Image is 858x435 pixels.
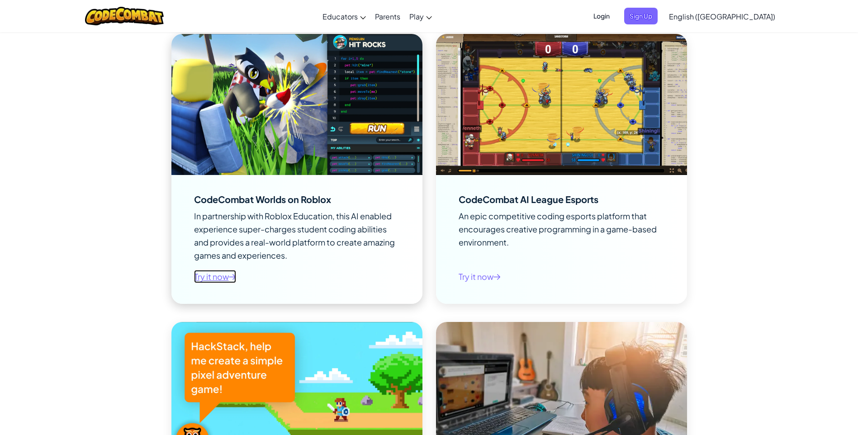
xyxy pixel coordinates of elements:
a: Educators [318,4,370,28]
a: Parents [370,4,405,28]
span: Educators [322,12,358,21]
div: CodeCombat Worlds on Roblox [194,195,331,204]
a: English ([GEOGRAPHIC_DATA]) [664,4,780,28]
img: Image to illustrate CodeCombat Worlds on Roblox [171,34,422,175]
button: Try it now [194,267,236,286]
span: English ([GEOGRAPHIC_DATA]) [669,12,775,21]
button: Sign Up [624,8,658,24]
span: An epic competitive coding esports platform that encourages creative programming in a game-based ... [459,211,657,247]
a: Image to illustrate CodeCombat Worlds on Roblox CodeCombat Worlds on Roblox In partnership with R... [171,34,422,304]
img: Image to illustrate CodeCombat AI League Esports [436,34,687,175]
span: Play [409,12,424,21]
img: CodeCombat logo [85,7,164,25]
div: CodeCombat AI League Esports [459,195,598,204]
button: Try it now [459,267,501,286]
a: Try it now [194,270,236,283]
button: Login [588,8,615,24]
a: Image to illustrate CodeCombat AI League Esports CodeCombat AI League Esports An epic competitive... [436,34,687,304]
span: In partnership with Roblox Education, this AI enabled experience super-charges student coding abi... [194,211,395,260]
a: Try it now [459,270,501,283]
a: Play [405,4,436,28]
